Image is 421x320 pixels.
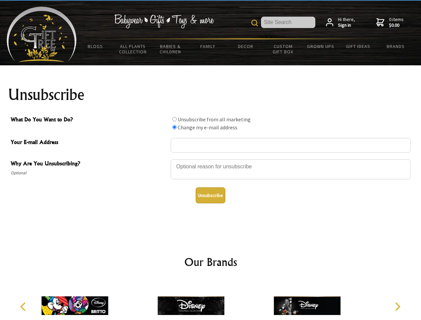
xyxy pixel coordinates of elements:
[196,187,225,203] button: Unsubscribe
[17,299,31,314] button: Previous
[264,39,302,59] a: Custom Gift Box
[7,7,77,62] img: Babyware - Gifts - Toys and more...
[261,17,315,28] input: Site Search
[13,254,408,270] h2: Our Brands
[339,39,377,53] a: Gift Ideas
[376,17,404,28] a: 0 items$0.00
[171,159,411,179] textarea: Why Are You Unsubscribing?
[227,39,264,53] a: Decor
[326,17,355,28] a: Hi there,Sign in
[389,16,404,28] span: 0 items
[171,138,411,153] input: Your E-mail Address
[77,39,114,53] a: BLOGS
[338,17,355,28] span: Hi there,
[11,115,167,125] span: What Do You Want to Do?
[302,39,339,53] a: Grown Ups
[152,39,189,59] a: Babies & Children
[114,39,152,59] a: All Plants Collection
[114,14,214,28] img: Babywear - Gifts - Toys & more
[172,117,177,121] input: What Do You Want to Do?
[390,299,405,314] button: Next
[338,22,355,28] strong: Sign in
[389,22,404,28] strong: $0.00
[377,39,415,53] a: Brands
[178,116,251,123] label: Unsubscribe from all marketing
[11,138,167,148] span: Your E-mail Address
[11,169,167,177] span: Optional
[189,39,227,53] a: Family
[8,87,413,103] h1: Unsubscribe
[251,20,258,26] img: product search
[172,125,177,129] input: What Do You Want to Do?
[178,124,237,131] label: Change my e-mail address
[11,159,167,169] span: Why Are You Unsubscribing?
